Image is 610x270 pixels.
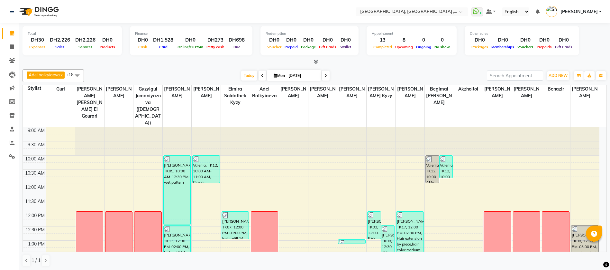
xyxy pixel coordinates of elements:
[470,31,574,36] div: Other sales
[553,36,574,44] div: DH0
[226,36,247,44] div: DH698
[221,85,250,107] span: Elmira soldatbek kyzy
[158,45,169,49] span: Card
[75,85,104,120] span: [PERSON_NAME] [PERSON_NAME] el Gourari
[205,45,226,49] span: Petty cash
[24,227,46,233] div: 12:30 PM
[16,3,60,21] img: logo
[414,36,433,44] div: 0
[283,45,299,49] span: Prepaid
[372,36,394,44] div: 13
[546,6,557,17] img: Shahram
[535,45,553,49] span: Prepaids
[425,85,454,107] span: Begimai [PERSON_NAME]
[535,36,553,44] div: DH0
[23,85,46,92] div: Stylist
[372,45,394,49] span: Completed
[490,36,516,44] div: DH0
[32,257,41,264] span: 1 / 1
[547,71,569,80] button: ADD NEW
[570,85,599,100] span: [PERSON_NAME]
[29,72,60,77] span: Adel balkyiaeva
[205,36,226,44] div: DH273
[317,45,338,49] span: Gift Cards
[137,45,149,49] span: Cash
[299,36,317,44] div: DH0
[440,156,453,178] div: Valeriia, TK12, 10:00 AM-10:50 AM, CLassic Pedicure,soft gel removal
[414,45,433,49] span: Ongoing
[28,31,117,36] div: Total
[54,45,66,49] span: Sales
[241,71,257,81] span: Today
[396,85,424,100] span: [PERSON_NAME]
[250,85,279,100] span: Adel balkyiaeva
[317,36,338,44] div: DH0
[46,85,75,93] span: Guri
[60,72,63,77] a: x
[222,212,249,239] div: [PERSON_NAME], TK07, 12:00 PM-01:00 PM, lash refill 14 days classic , 2d
[47,36,73,44] div: DH2,226
[26,141,46,148] div: 9:30 AM
[367,85,396,100] span: [PERSON_NAME] kyzy
[266,31,353,36] div: Redemption
[483,85,512,100] span: [PERSON_NAME]
[470,36,490,44] div: DH0
[66,72,78,77] span: +18
[27,241,46,247] div: 1:00 PM
[287,71,319,81] input: 2025-09-01
[279,85,308,100] span: [PERSON_NAME]
[24,198,46,205] div: 11:30 AM
[272,73,287,78] span: Mon
[394,36,414,44] div: 8
[433,45,451,49] span: No show
[176,36,205,44] div: DH0
[433,36,451,44] div: 0
[135,36,150,44] div: DH0
[454,85,483,93] span: Akzholtoi
[150,36,176,44] div: DH1,528
[266,45,283,49] span: Voucher
[192,85,221,100] span: [PERSON_NAME]
[24,170,46,177] div: 10:30 AM
[470,45,490,49] span: Packages
[553,45,574,49] span: Gift Cards
[368,212,381,239] div: [PERSON_NAME], TK03, 12:00 PM-01:00 PM, [DATE] of service
[560,8,598,15] span: [PERSON_NAME]
[490,45,516,49] span: Memberships
[299,45,317,49] span: Package
[308,85,337,100] span: [PERSON_NAME]
[164,226,190,267] div: [PERSON_NAME], TK13, 12:30 PM-02:00 PM, lash refill 14 days classic , 2d
[98,45,117,49] span: Products
[232,45,242,49] span: Due
[73,36,98,44] div: DH2,226
[372,31,451,36] div: Appointment
[24,156,46,162] div: 10:00 AM
[541,85,570,93] span: Benazir
[338,240,365,244] div: [PERSON_NAME], TK03, 01:00 PM-01:10 PM, [GEOGRAPHIC_DATA] by thread
[24,184,46,191] div: 11:00 AM
[583,244,604,264] iframe: chat widget
[426,156,439,183] div: Valeriia, TK12, 10:00 AM-11:00 AM, pedicure gel
[28,36,47,44] div: DH30
[512,85,541,100] span: [PERSON_NAME]
[338,36,353,44] div: DH0
[283,36,299,44] div: DH0
[487,71,543,81] input: Search Appointment
[98,36,117,44] div: DH0
[77,45,94,49] span: Services
[133,85,162,127] span: Gyzylgul jumaniyazova ([DEMOGRAPHIC_DATA])
[266,36,283,44] div: DH0
[516,36,535,44] div: DH0
[164,156,190,225] div: [PERSON_NAME], TK05, 10:00 AM-12:30 PM, wet pattern
[516,45,535,49] span: Vouchers
[163,85,192,100] span: [PERSON_NAME]
[176,45,205,49] span: Online/Custom
[549,73,568,78] span: ADD NEW
[28,45,47,49] span: Expenses
[394,45,414,49] span: Upcoming
[135,31,247,36] div: Finance
[193,156,219,183] div: Valeriia, TK12, 10:00 AM-11:00 AM, Classic Manicure,removal hard gel
[24,212,46,219] div: 12:00 PM
[26,127,46,134] div: 9:00 AM
[339,45,353,49] span: Wallet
